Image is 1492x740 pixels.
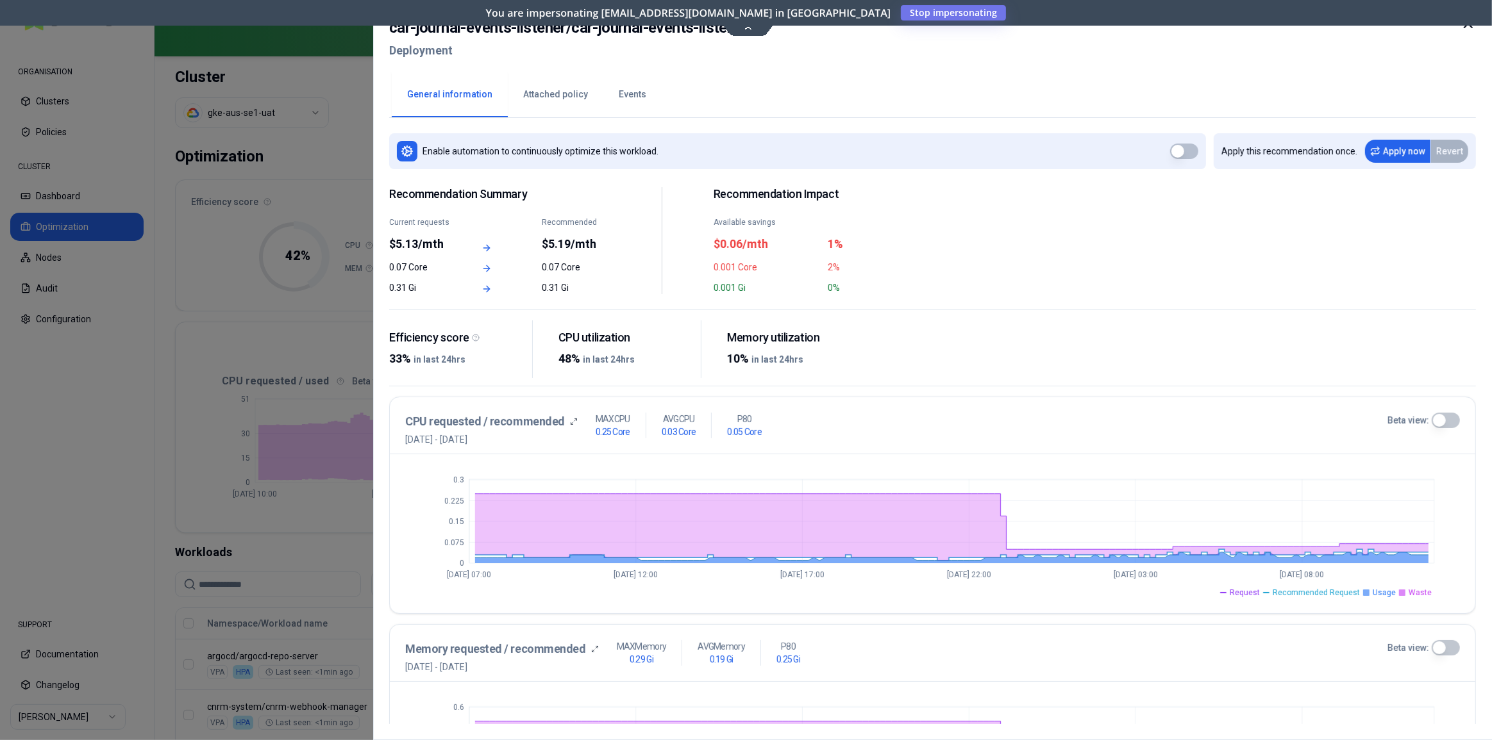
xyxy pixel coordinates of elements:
h3: Memory requested / recommended [405,640,586,658]
div: Efficiency score [389,331,522,345]
div: 0.31 Gi [541,281,610,294]
tspan: 0.3 [453,475,464,484]
div: 0.07 Core [389,261,458,274]
tspan: [DATE] 17:00 [780,570,825,579]
tspan: 0.6 [453,703,464,712]
div: Available savings [713,217,819,227]
tspan: [DATE] 03:00 [1114,570,1158,579]
div: CPU utilization [558,331,691,345]
div: 48% [558,350,691,368]
div: 0.001 Gi [713,281,819,294]
tspan: 0.45 [449,724,464,733]
div: 0.07 Core [541,261,610,274]
div: Current requests [389,217,458,227]
p: Enable automation to continuously optimize this workload. [423,145,658,158]
h1: 0.03 Core [661,425,696,438]
button: Events [603,72,662,117]
div: $5.19/mth [541,235,610,253]
div: Recommended [541,217,610,227]
tspan: [DATE] 07:00 [447,570,491,579]
div: 1% [828,235,934,253]
div: $0.06/mth [713,235,819,253]
tspan: 0.15 [449,517,464,526]
span: in last 24hrs [751,354,803,365]
div: 10% [727,350,860,368]
span: Usage [1373,588,1396,598]
p: MAX Memory [616,640,666,653]
p: AVG CPU [662,413,694,425]
tspan: [DATE] 08:00 [1280,570,1324,579]
p: Apply this recommendation once. [1221,145,1357,158]
span: Recommendation Summary [389,187,610,202]
span: in last 24hrs [582,354,634,365]
h1: 0.05 Core [727,425,762,438]
div: 0.31 Gi [389,281,458,294]
div: $5.13/mth [389,235,458,253]
h1: 0.19 Gi [709,653,733,666]
tspan: 0.075 [444,538,464,547]
tspan: 0 [460,559,464,568]
h1: 0.25 Gi [776,653,800,666]
p: MAX CPU [596,413,630,425]
h2: Deployment [389,39,748,62]
button: Apply now [1365,140,1430,163]
tspan: 0.225 [444,497,464,506]
button: General information [392,72,508,117]
h1: 0.29 Gi [630,653,653,666]
div: 2% [828,261,934,274]
span: Waste [1409,588,1432,598]
p: AVG Memory [698,640,745,653]
div: 0.001 Core [713,261,819,274]
div: Memory utilization [727,331,860,345]
span: in last 24hrs [414,354,465,365]
tspan: [DATE] 22:00 [947,570,991,579]
h3: CPU requested / recommended [405,413,565,431]
h1: 0.25 Core [596,425,630,438]
p: P80 [737,413,752,425]
div: 0% [828,281,934,294]
div: 33% [389,350,522,368]
label: Beta view: [1387,641,1429,654]
p: P80 [781,640,796,653]
tspan: [DATE] 12:00 [614,570,658,579]
span: Recommended Request [1273,588,1360,598]
label: Beta view: [1387,414,1429,427]
span: [DATE] - [DATE] [405,661,599,673]
span: [DATE] - [DATE] [405,433,578,446]
button: Attached policy [508,72,603,117]
span: Request [1230,588,1260,598]
h2: car-journal-events-listener / car-journal-events-listener [389,16,748,39]
h2: Recommendation Impact [713,187,934,202]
